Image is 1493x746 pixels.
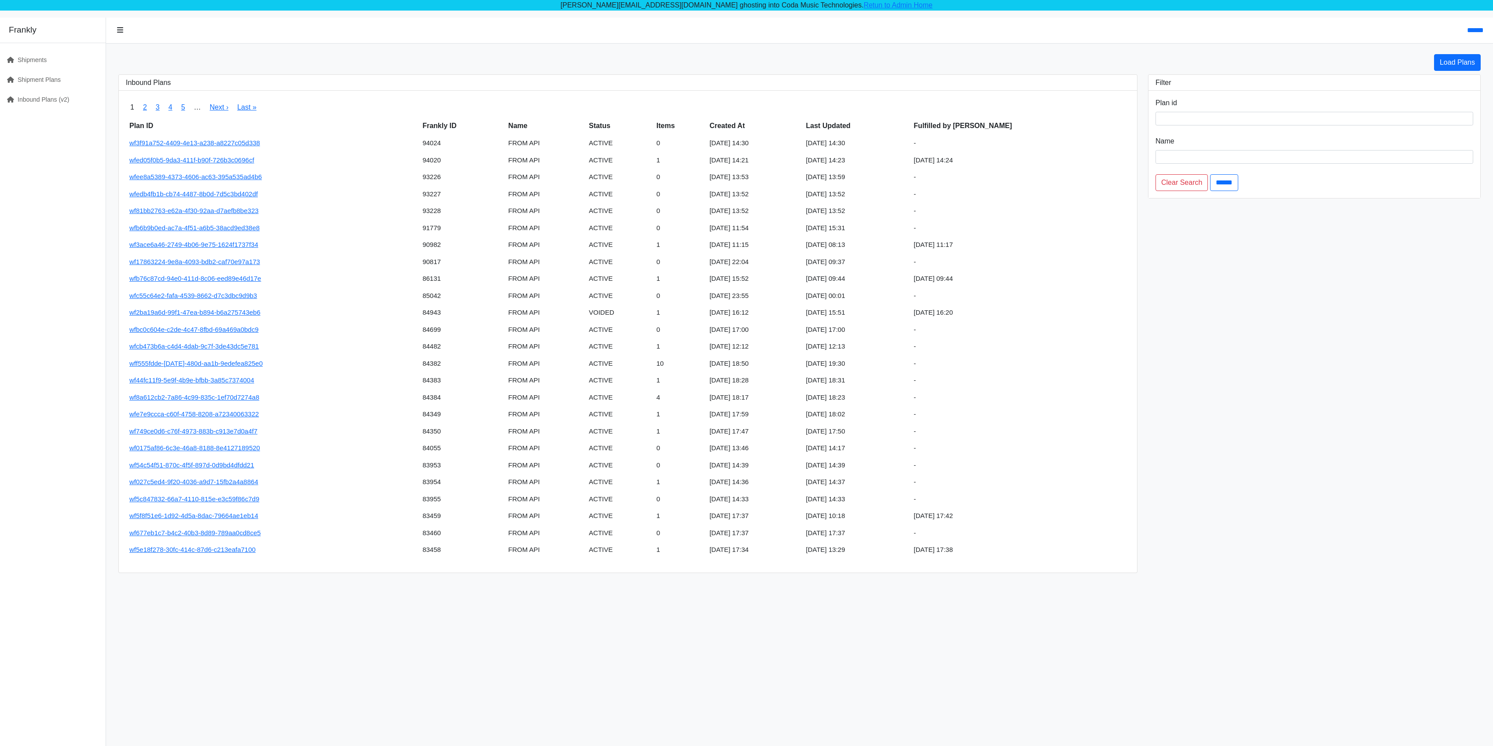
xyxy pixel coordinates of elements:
td: FROM API [505,474,585,491]
td: 93227 [419,186,505,203]
td: - [910,220,1130,237]
td: 90982 [419,236,505,254]
th: Items [653,117,706,135]
label: Name [1156,136,1174,147]
th: Status [585,117,653,135]
td: [DATE] 12:12 [706,338,802,355]
td: [DATE] 14:39 [706,457,802,474]
td: FROM API [505,338,585,355]
td: 0 [653,135,706,152]
td: ACTIVE [585,321,653,338]
td: FROM API [505,287,585,305]
a: wf3f91a752-4409-4e13-a238-a8227c05d338 [129,139,260,147]
td: [DATE] 15:31 [803,220,910,237]
td: 84699 [419,321,505,338]
td: ACTIVE [585,236,653,254]
td: [DATE] 19:30 [803,355,910,372]
td: 1 [653,152,706,169]
a: wfbc0c604e-c2de-4c47-8fbd-69a469a0bdc9 [129,326,259,333]
td: 84383 [419,372,505,389]
td: [DATE] 11:17 [910,236,1130,254]
td: - [910,321,1130,338]
label: Plan id [1156,98,1177,108]
td: [DATE] 17:00 [803,321,910,338]
td: [DATE] 13:29 [803,541,910,559]
td: 0 [653,321,706,338]
td: FROM API [505,169,585,186]
td: FROM API [505,236,585,254]
td: [DATE] 17:47 [706,423,802,440]
h3: Filter [1156,78,1473,87]
td: [DATE] 14:30 [803,135,910,152]
td: 1 [653,338,706,355]
td: [DATE] 18:28 [706,372,802,389]
td: 0 [653,525,706,542]
a: wf3ace6a46-2749-4b06-9e75-1624f1737f34 [129,241,258,248]
td: 84349 [419,406,505,423]
td: ACTIVE [585,202,653,220]
th: Fulfilled by [PERSON_NAME] [910,117,1130,135]
td: [DATE] 10:18 [803,507,910,525]
td: 85042 [419,287,505,305]
td: [DATE] 13:53 [706,169,802,186]
td: ACTIVE [585,355,653,372]
a: wf8a612cb2-7a86-4c99-835c-1ef70d7274a8 [129,393,259,401]
td: FROM API [505,457,585,474]
a: wf677eb1c7-b4c2-40b3-8d89-789aa0cd8ce5 [129,529,261,537]
td: 0 [653,457,706,474]
td: [DATE] 17:37 [706,507,802,525]
td: 94024 [419,135,505,152]
td: [DATE] 12:13 [803,338,910,355]
td: [DATE] 18:23 [803,389,910,406]
td: [DATE] 17:37 [803,525,910,542]
a: 3 [156,103,160,111]
td: 84350 [419,423,505,440]
td: ACTIVE [585,491,653,508]
td: - [910,457,1130,474]
td: [DATE] 09:44 [803,270,910,287]
td: - [910,372,1130,389]
td: 84482 [419,338,505,355]
td: 0 [653,440,706,457]
td: 83955 [419,491,505,508]
td: 1 [653,474,706,491]
td: FROM API [505,152,585,169]
h3: Inbound Plans [126,78,1130,87]
td: 1 [653,236,706,254]
td: 0 [653,287,706,305]
td: [DATE] 13:52 [706,202,802,220]
td: [DATE] 14:33 [803,491,910,508]
td: - [910,135,1130,152]
td: ACTIVE [585,440,653,457]
td: 0 [653,220,706,237]
td: - [910,169,1130,186]
td: 0 [653,169,706,186]
td: [DATE] 14:24 [910,152,1130,169]
td: [DATE] 13:59 [803,169,910,186]
a: wf5f8f51e6-1d92-4d5a-8dac-79664ae1eb14 [129,512,258,519]
td: 1 [653,541,706,559]
td: 86131 [419,270,505,287]
td: ACTIVE [585,389,653,406]
td: FROM API [505,270,585,287]
td: 0 [653,491,706,508]
td: ACTIVE [585,220,653,237]
td: 83459 [419,507,505,525]
td: [DATE] 15:51 [803,304,910,321]
a: Clear Search [1156,174,1208,191]
td: 91779 [419,220,505,237]
td: 1 [653,507,706,525]
a: wff555fdde-[DATE]-480d-aa1b-9edefea825e0 [129,360,263,367]
td: [DATE] 14:30 [706,135,802,152]
a: 5 [181,103,185,111]
td: ACTIVE [585,474,653,491]
td: - [910,355,1130,372]
td: 10 [653,355,706,372]
a: Last » [237,103,257,111]
td: [DATE] 14:39 [803,457,910,474]
td: FROM API [505,254,585,271]
td: [DATE] 17:42 [910,507,1130,525]
td: [DATE] 16:12 [706,304,802,321]
td: 0 [653,186,706,203]
td: [DATE] 17:59 [706,406,802,423]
